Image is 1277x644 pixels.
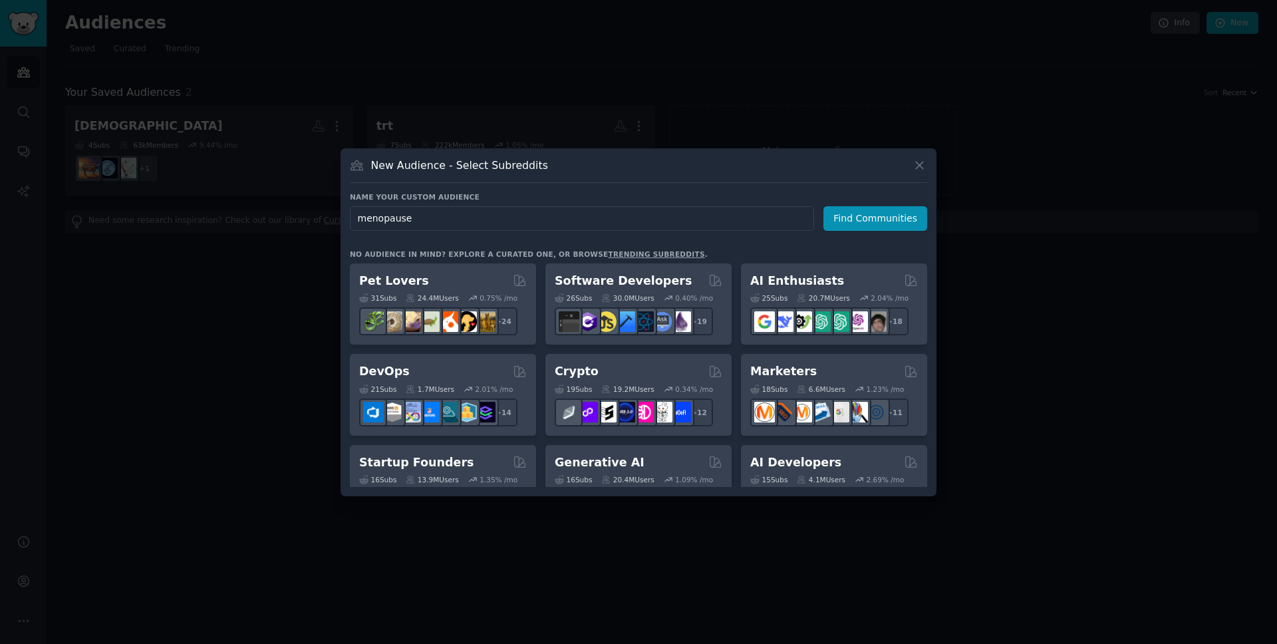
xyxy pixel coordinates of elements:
[867,385,905,394] div: 1.23 % /mo
[555,363,599,380] h2: Crypto
[633,402,654,422] img: defiblockchain
[773,311,793,332] img: DeepSeek
[750,454,841,471] h2: AI Developers
[867,475,905,484] div: 2.69 % /mo
[559,311,579,332] img: software
[456,311,477,332] img: PetAdvice
[490,399,517,426] div: + 14
[866,311,887,332] img: ArtificalIntelligence
[685,307,713,335] div: + 19
[438,311,458,332] img: cockatiel
[791,402,812,422] img: AskMarketing
[359,363,410,380] h2: DevOps
[685,399,713,426] div: + 12
[608,250,704,258] a: trending subreddits
[615,311,635,332] img: iOSProgramming
[823,206,927,231] button: Find Communities
[363,311,384,332] img: herpetology
[670,402,691,422] img: defi_
[559,402,579,422] img: ethfinance
[871,293,909,303] div: 2.04 % /mo
[359,273,429,289] h2: Pet Lovers
[555,454,644,471] h2: Generative AI
[456,402,477,422] img: aws_cdk
[400,402,421,422] img: Docker_DevOps
[797,293,849,303] div: 20.7M Users
[363,402,384,422] img: azuredevops
[406,475,458,484] div: 13.9M Users
[791,311,812,332] img: AItoolsCatalog
[750,273,844,289] h2: AI Enthusiasts
[847,402,868,422] img: MarketingResearch
[596,402,617,422] img: ethstaker
[670,311,691,332] img: elixir
[750,363,817,380] h2: Marketers
[350,206,814,231] input: Pick a short name, like "Digital Marketers" or "Movie-Goers"
[419,311,440,332] img: turtle
[400,311,421,332] img: leopardgeckos
[847,311,868,332] img: OpenAIDev
[406,293,458,303] div: 24.4M Users
[490,307,517,335] div: + 24
[797,475,845,484] div: 4.1M Users
[652,311,672,332] img: AskComputerScience
[615,402,635,422] img: web3
[577,311,598,332] img: csharp
[866,402,887,422] img: OnlineMarketing
[476,385,513,394] div: 2.01 % /mo
[810,402,831,422] img: Emailmarketing
[881,399,909,426] div: + 11
[555,293,592,303] div: 26 Sub s
[601,385,654,394] div: 19.2M Users
[406,385,454,394] div: 1.7M Users
[750,385,787,394] div: 18 Sub s
[601,475,654,484] div: 20.4M Users
[773,402,793,422] img: bigseo
[750,475,787,484] div: 15 Sub s
[555,273,692,289] h2: Software Developers
[480,475,517,484] div: 1.35 % /mo
[555,475,592,484] div: 16 Sub s
[675,293,713,303] div: 0.40 % /mo
[359,475,396,484] div: 16 Sub s
[881,307,909,335] div: + 18
[419,402,440,422] img: DevOpsLinks
[577,402,598,422] img: 0xPolygon
[382,402,402,422] img: AWS_Certified_Experts
[754,402,775,422] img: content_marketing
[829,311,849,332] img: chatgpt_prompts_
[371,158,548,172] h3: New Audience - Select Subreddits
[359,385,396,394] div: 21 Sub s
[797,385,845,394] div: 6.6M Users
[480,293,517,303] div: 0.75 % /mo
[754,311,775,332] img: GoogleGeminiAI
[596,311,617,332] img: learnjavascript
[438,402,458,422] img: platformengineering
[555,385,592,394] div: 19 Sub s
[829,402,849,422] img: googleads
[382,311,402,332] img: ballpython
[475,311,496,332] img: dogbreed
[601,293,654,303] div: 30.0M Users
[675,385,713,394] div: 0.34 % /mo
[350,192,927,202] h3: Name your custom audience
[359,454,474,471] h2: Startup Founders
[652,402,672,422] img: CryptoNews
[359,293,396,303] div: 31 Sub s
[633,311,654,332] img: reactnative
[475,402,496,422] img: PlatformEngineers
[350,249,708,259] div: No audience in mind? Explore a curated one, or browse .
[810,311,831,332] img: chatgpt_promptDesign
[750,293,787,303] div: 25 Sub s
[675,475,713,484] div: 1.09 % /mo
